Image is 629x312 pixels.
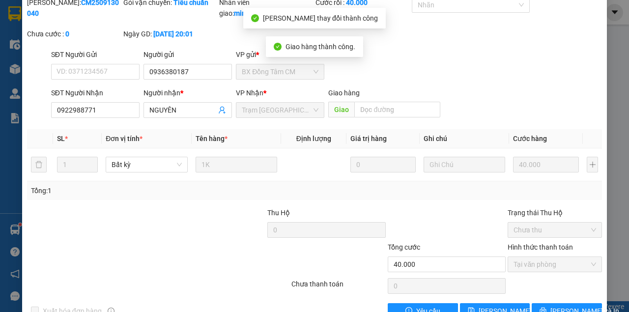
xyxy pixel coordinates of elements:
span: [PERSON_NAME] thay đổi thành công [263,14,378,22]
div: Trạng thái Thu Hộ [508,207,602,218]
div: VP gửi [236,49,324,60]
span: Tên hàng [196,135,228,142]
span: user-add [218,106,226,114]
span: BX Đồng Tâm CM [242,64,318,79]
div: SĐT Người Nhận [51,87,140,98]
div: Trạm Sông Đốc [115,8,227,20]
div: Tổng: 1 [31,185,244,196]
input: Ghi Chú [424,157,505,172]
span: Cước hàng [513,135,547,142]
span: Đơn vị tính [106,135,143,142]
div: 0947271118 [115,32,227,46]
span: Nhận: [115,9,139,20]
div: BÁNH KEM HÀNG ĐẠO [115,20,227,32]
div: Chưa cước : [27,28,121,39]
span: DĐ: [115,46,129,56]
b: 0 [65,30,69,38]
input: Dọc đường [354,102,440,117]
label: Hình thức thanh toán [508,243,573,251]
span: check-circle [251,14,259,22]
b: [DATE] 20:01 [153,30,193,38]
span: Trạm Sài Gòn [242,103,318,117]
span: Thu Hộ [267,209,290,217]
span: Định lượng [296,135,331,142]
input: VD: Bàn, Ghế [196,157,277,172]
span: [PERSON_NAME] [115,57,227,74]
span: check-circle [274,43,282,51]
div: Trạm [GEOGRAPHIC_DATA] [8,8,108,32]
div: Ngày GD: [123,28,218,39]
input: 0 [513,157,579,172]
span: Bất kỳ [112,157,181,172]
div: Người nhận [143,87,232,98]
span: Tổng cước [388,243,420,251]
div: SĐT Người Gửi [51,49,140,60]
b: minhdao.thang [234,9,282,17]
span: Chưa thu [514,223,596,237]
span: SL [57,135,65,142]
span: VP Nhận [236,89,263,97]
div: Chưa thanh toán [290,279,387,296]
span: Giao [328,102,354,117]
input: 0 [350,157,416,172]
div: Người gửi [143,49,232,60]
span: Giao hàng [328,89,360,97]
th: Ghi chú [420,129,509,148]
span: Tại văn phòng [514,257,596,272]
button: plus [587,157,598,172]
button: delete [31,157,47,172]
span: Giá trị hàng [350,135,387,142]
span: Giao hàng thành công. [286,43,355,51]
span: Gửi: [8,9,24,20]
